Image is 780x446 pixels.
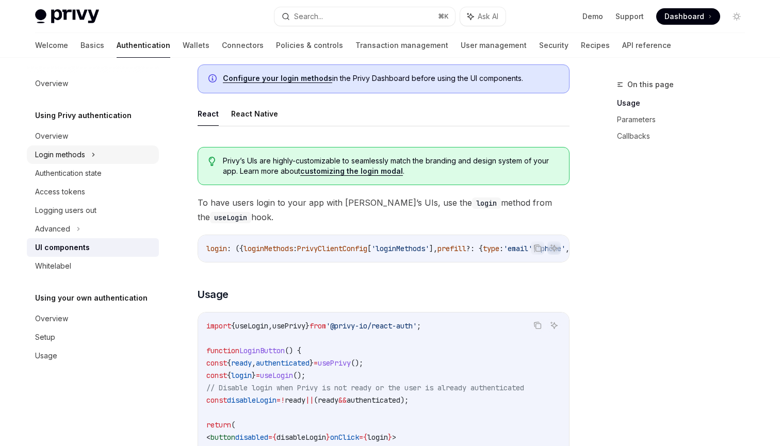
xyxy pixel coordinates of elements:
span: } [252,371,256,380]
div: Login methods [35,148,85,161]
svg: Tip [208,157,216,166]
button: Ask AI [547,241,561,255]
a: Basics [80,33,104,58]
button: Toggle dark mode [728,8,745,25]
span: usePrivy [272,321,305,331]
span: button [210,433,235,442]
a: Whitelabel [27,257,159,275]
span: { [227,358,231,368]
span: const [206,358,227,368]
a: Access tokens [27,183,159,201]
span: Ask AI [478,11,498,22]
span: function [206,346,239,355]
a: Connectors [222,33,264,58]
a: API reference [622,33,671,58]
span: type [483,244,499,253]
span: login [206,244,227,253]
code: login [472,197,501,209]
span: ready [231,358,252,368]
span: const [206,395,227,405]
button: Copy the contents from the code block [531,319,544,332]
span: , [565,244,570,253]
span: < [206,433,210,442]
div: Usage [35,350,57,362]
button: Ask AI [547,319,561,332]
span: To have users login to your app with [PERSON_NAME]’s UIs, use the method from the hook. [198,195,570,224]
span: On this page [627,78,674,91]
button: React Native [231,102,278,126]
div: Overview [35,312,68,325]
span: ?: { [466,244,483,253]
span: 'loginMethods' [371,244,429,253]
div: Search... [294,10,323,23]
span: = [256,371,260,380]
span: } [388,433,392,442]
a: User management [461,33,527,58]
button: Copy the contents from the code block [531,241,544,255]
span: disabled [235,433,268,442]
span: { [363,433,367,442]
button: Search...⌘K [274,7,455,26]
div: Overview [35,77,68,90]
span: useLogin [260,371,293,380]
span: { [272,433,277,442]
span: login [231,371,252,380]
span: { [227,371,231,380]
span: } [305,321,310,331]
h5: Using your own authentication [35,292,148,304]
span: ready [318,395,338,405]
a: Usage [27,346,159,365]
span: // Disable login when Privy is not ready or the user is already authenticated [206,383,524,392]
span: Usage [198,287,229,302]
div: Authentication state [35,167,102,179]
span: prefill [437,244,466,253]
span: } [310,358,314,368]
span: ], [429,244,437,253]
img: light logo [35,9,99,24]
a: Welcome [35,33,68,58]
span: ( [314,395,318,405]
a: Dashboard [656,8,720,25]
span: ( [231,420,235,430]
span: = [277,395,281,405]
span: > [392,433,396,442]
span: LoginButton [239,346,285,355]
span: ; [417,321,421,331]
a: Demo [582,11,603,22]
a: Overview [27,74,159,93]
div: Advanced [35,223,70,235]
span: Dashboard [664,11,704,22]
button: React [198,102,219,126]
div: Access tokens [35,186,85,198]
span: { [231,321,235,331]
span: [ [367,244,371,253]
span: disableLogin [227,395,277,405]
div: Setup [35,331,55,343]
a: Authentication state [27,164,159,183]
span: loginMethods [243,244,293,253]
span: : [499,244,503,253]
span: () { [285,346,301,355]
span: ); [400,395,409,405]
div: Logging users out [35,204,96,217]
span: import [206,321,231,331]
span: authenticated [256,358,310,368]
a: Wallets [183,33,209,58]
div: Whitelabel [35,260,71,272]
span: useLogin [235,321,268,331]
span: || [305,395,314,405]
span: const [206,371,227,380]
code: useLogin [210,212,251,223]
span: PrivyClientConfig [297,244,367,253]
span: usePrivy [318,358,351,368]
span: } [326,433,330,442]
h5: Using Privy authentication [35,109,132,122]
a: Recipes [581,33,610,58]
a: UI components [27,238,159,257]
a: customizing the login modal [300,167,403,176]
a: Setup [27,328,159,346]
span: : ({ [227,244,243,253]
span: = [268,433,272,442]
span: disableLogin [277,433,326,442]
a: Transaction management [355,33,448,58]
